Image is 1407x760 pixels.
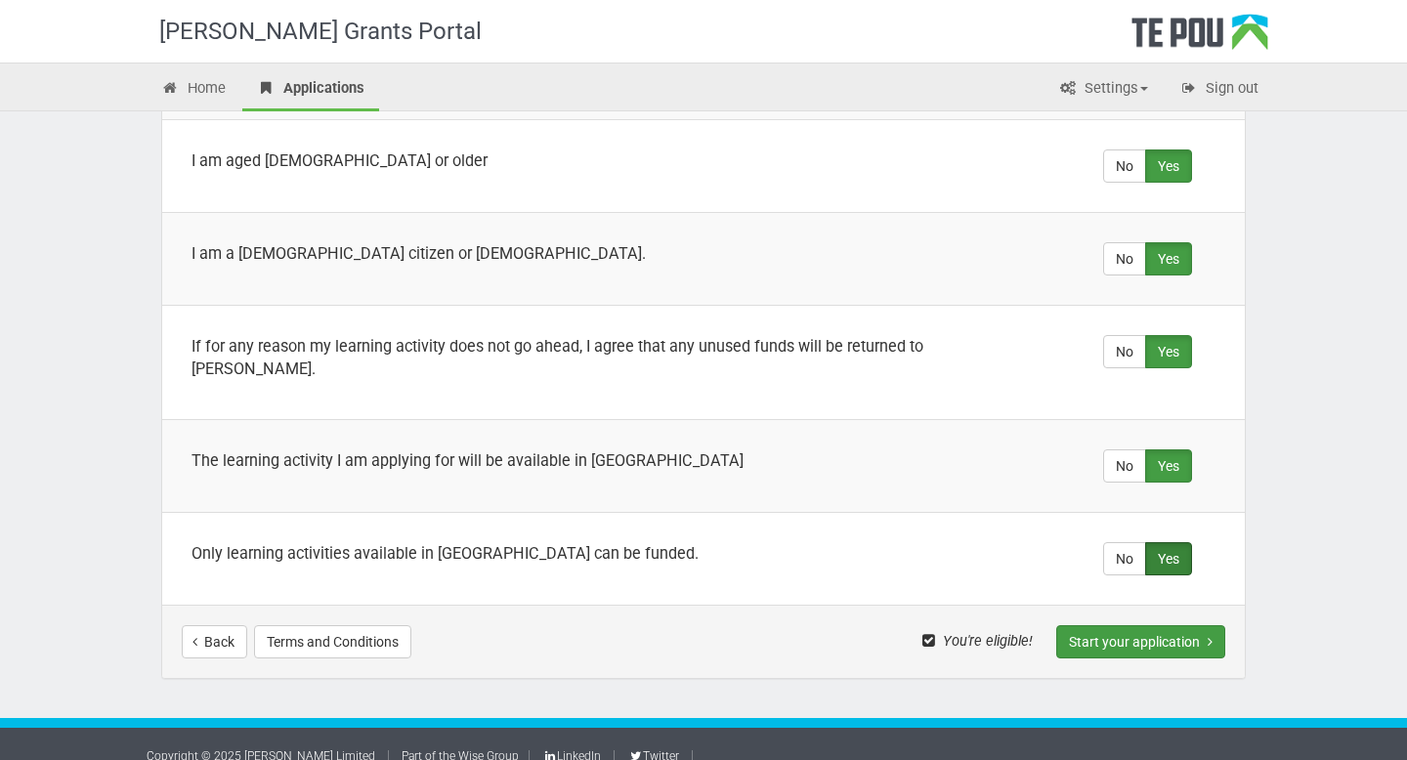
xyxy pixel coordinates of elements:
[1044,68,1163,111] a: Settings
[1103,449,1146,483] label: No
[192,242,1020,265] div: I am a [DEMOGRAPHIC_DATA] citizen or [DEMOGRAPHIC_DATA].
[1145,449,1192,483] label: Yes
[182,625,247,658] a: Back
[1131,14,1268,63] div: Te Pou Logo
[1165,68,1273,111] a: Sign out
[1103,149,1146,183] label: No
[192,542,1020,565] div: Only learning activities available in [GEOGRAPHIC_DATA] can be funded.
[1056,625,1225,658] button: Start your application
[1145,242,1192,275] label: Yes
[1145,542,1192,575] label: Yes
[1103,542,1146,575] label: No
[192,449,1020,472] div: The learning activity I am applying for will be available in [GEOGRAPHIC_DATA]
[922,632,1052,650] span: You're eligible!
[1103,335,1146,368] label: No
[254,625,411,658] button: Terms and Conditions
[147,68,240,111] a: Home
[192,335,1020,380] div: If for any reason my learning activity does not go ahead, I agree that any unused funds will be r...
[1145,149,1192,183] label: Yes
[242,68,379,111] a: Applications
[1145,335,1192,368] label: Yes
[1103,242,1146,275] label: No
[192,149,1020,172] div: I am aged [DEMOGRAPHIC_DATA] or older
